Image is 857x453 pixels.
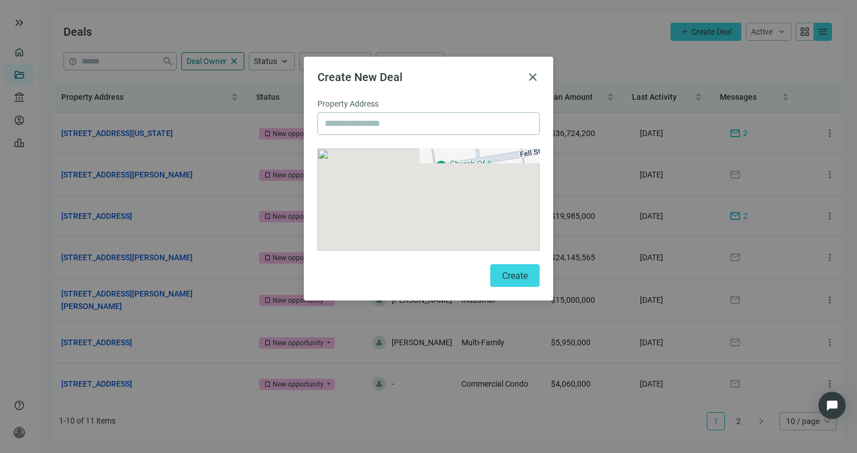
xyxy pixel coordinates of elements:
[317,70,402,84] span: Create New Deal
[502,270,528,281] span: Create
[317,98,379,110] span: Property Address
[490,264,540,287] button: Create
[526,70,540,84] button: close
[818,392,846,419] div: Open Intercom Messenger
